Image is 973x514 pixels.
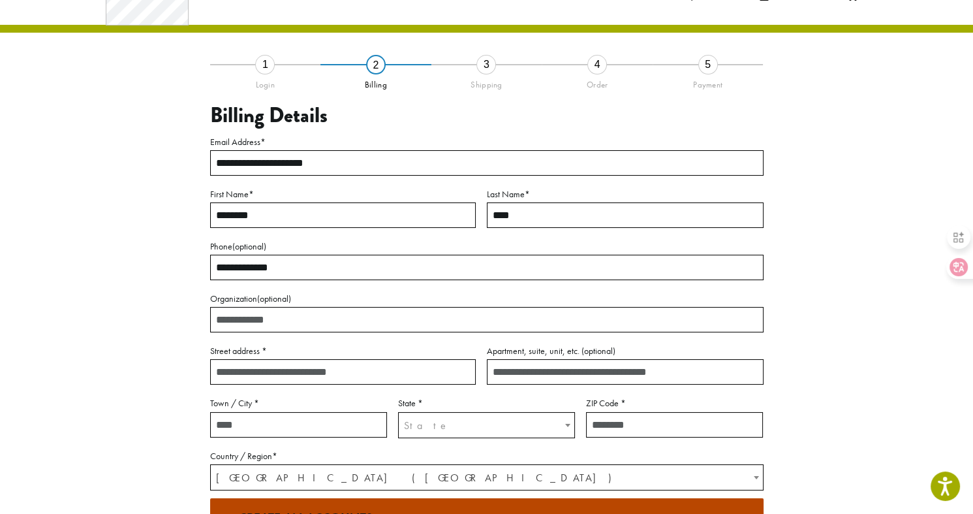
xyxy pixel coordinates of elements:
div: 2 [366,55,386,74]
span: Country / Region [210,464,764,490]
label: Apartment, suite, unit, etc. [487,343,764,359]
label: Email Address [210,134,764,150]
div: Shipping [431,74,542,90]
div: Order [542,74,653,90]
div: 4 [587,55,607,74]
label: Town / City [210,395,387,411]
label: Street address [210,343,476,359]
span: (optional) [581,345,615,357]
div: 1 [255,55,275,74]
span: United States (US) [211,465,763,490]
span: State [404,419,450,432]
div: Payment [653,74,764,90]
div: Login [210,74,321,90]
label: ZIP Code [586,395,763,411]
div: Billing [320,74,431,90]
span: (optional) [257,293,291,304]
label: Organization [210,291,764,307]
h3: Billing Details [210,103,764,128]
span: (optional) [232,240,266,252]
div: 3 [476,55,496,74]
span: State [398,412,575,438]
div: 5 [698,55,718,74]
label: First Name [210,186,476,202]
label: State [398,395,575,411]
label: Last Name [487,186,764,202]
